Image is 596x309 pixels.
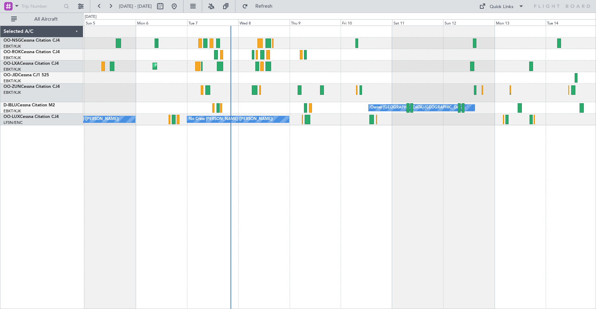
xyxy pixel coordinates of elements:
a: EBKT/KJK [3,44,21,49]
a: OO-ZUNCessna Citation CJ4 [3,85,60,89]
a: EBKT/KJK [3,108,21,114]
a: OO-JIDCessna CJ1 525 [3,73,49,77]
input: Trip Number [21,1,62,12]
a: OO-ROKCessna Citation CJ4 [3,50,60,54]
div: Planned Maint Kortrijk-[GEOGRAPHIC_DATA] [155,61,236,71]
span: D-IBLU [3,103,17,107]
div: Sat 11 [392,19,444,26]
span: OO-NSG [3,38,21,43]
div: No Crew [PERSON_NAME] ([PERSON_NAME]) [189,114,273,125]
div: Thu 9 [290,19,341,26]
button: Quick Links [476,1,527,12]
div: Mon 13 [495,19,546,26]
a: EBKT/KJK [3,78,21,84]
span: OO-JID [3,73,18,77]
span: OO-ZUN [3,85,21,89]
button: Refresh [239,1,281,12]
div: Fri 10 [341,19,392,26]
a: OO-NSGCessna Citation CJ4 [3,38,60,43]
div: [DATE] [85,14,97,20]
a: EBKT/KJK [3,55,21,61]
div: Owner [GEOGRAPHIC_DATA]-[GEOGRAPHIC_DATA] [370,103,465,113]
div: Wed 8 [238,19,290,26]
div: Sun 5 [84,19,136,26]
span: OO-ROK [3,50,21,54]
button: All Aircraft [8,14,76,25]
div: Sun 12 [443,19,495,26]
div: Tue 7 [187,19,239,26]
span: OO-LXA [3,62,20,66]
span: OO-LUX [3,115,20,119]
div: Mon 6 [136,19,187,26]
span: [DATE] - [DATE] [119,3,152,9]
a: OO-LUXCessna Citation CJ4 [3,115,59,119]
span: All Aircraft [18,17,74,22]
a: EBKT/KJK [3,90,21,95]
a: D-IBLUCessna Citation M2 [3,103,55,107]
a: OO-LXACessna Citation CJ4 [3,62,59,66]
span: Refresh [249,4,279,9]
div: Quick Links [490,3,513,10]
a: EBKT/KJK [3,67,21,72]
a: LFSN/ENC [3,120,23,125]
